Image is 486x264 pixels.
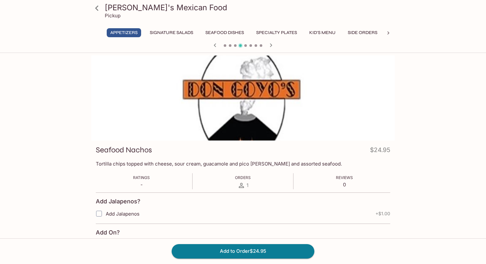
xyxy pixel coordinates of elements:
h4: $24.95 [370,145,390,158]
h3: [PERSON_NAME]'s Mexican Food [105,3,392,13]
span: Add Jalapenos [106,211,139,217]
span: 1 [247,182,248,188]
p: Pickup [105,13,121,19]
button: Kid's Menu [306,28,339,37]
button: Seafood Dishes [202,28,248,37]
button: Appetizers [107,28,141,37]
span: Orders [235,175,251,180]
h4: Add Jalapenos? [96,198,140,205]
span: + $1.00 [375,211,390,216]
button: Add to Order$24.95 [172,244,314,258]
h3: Seafood Nachos [96,145,152,155]
span: Ratings [133,175,150,180]
h4: Add On? [96,229,120,236]
button: Signature Salads [146,28,197,37]
p: Tortilla chips topped with cheese, sour cream, guacamole and pico [PERSON_NAME] and assorted seaf... [96,161,390,167]
p: - [133,182,150,188]
div: Seafood Nachos [91,55,395,141]
button: Side Orders [344,28,381,37]
button: Specialty Plates [253,28,301,37]
p: 0 [336,182,353,188]
span: Reviews [336,175,353,180]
